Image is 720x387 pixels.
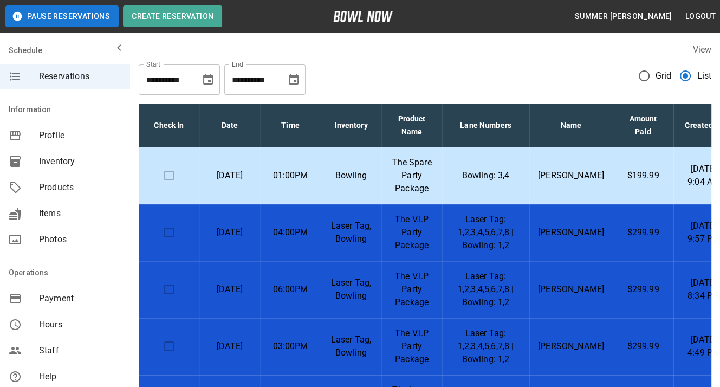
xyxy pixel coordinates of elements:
[39,207,121,220] span: Items
[390,327,433,366] p: The V.I.P Party Package
[269,340,312,353] p: 03:00PM
[39,344,121,357] span: Staff
[208,283,251,296] p: [DATE]
[39,155,121,168] span: Inventory
[390,156,433,195] p: The Spare Party Package
[39,292,121,305] span: Payment
[39,181,121,194] span: Products
[681,7,720,27] button: Logout
[208,340,251,353] p: [DATE]
[208,169,251,182] p: [DATE]
[390,270,433,309] p: The V.I.P Party Package
[269,226,312,239] p: 04:00PM
[329,276,373,302] p: Laser Tag, Bowling
[381,104,442,147] th: Product Name
[333,11,393,22] img: logo
[329,220,373,246] p: Laser Tag, Bowling
[621,283,665,296] p: $299.99
[538,169,604,182] p: [PERSON_NAME]
[208,226,251,239] p: [DATE]
[390,213,433,252] p: The V.I.P Party Package
[529,104,613,147] th: Name
[269,283,312,296] p: 06:00PM
[329,169,373,182] p: Bowling
[199,104,260,147] th: Date
[451,169,521,182] p: Bowling: 3,4
[697,69,711,82] span: List
[692,44,711,55] label: View
[329,333,373,359] p: Laser Tag, Bowling
[621,169,665,182] p: $199.99
[656,69,672,82] span: Grid
[613,104,673,147] th: Amount Paid
[5,5,119,27] button: Pause Reservations
[39,70,121,83] span: Reservations
[260,104,321,147] th: Time
[269,169,312,182] p: 01:00PM
[538,283,604,296] p: [PERSON_NAME]
[123,5,222,27] button: Create Reservation
[39,370,121,383] span: Help
[39,318,121,331] span: Hours
[538,226,604,239] p: [PERSON_NAME]
[442,104,529,147] th: Lane Numbers
[451,270,521,309] p: Laser Tag: 1,2,3,4,5,6,7,8 | Bowling: 1,2
[139,104,199,147] th: Check In
[321,104,381,147] th: Inventory
[39,129,121,142] span: Profile
[538,340,604,353] p: [PERSON_NAME]
[621,226,665,239] p: $299.99
[39,233,121,246] span: Photos
[451,327,521,366] p: Laser Tag: 1,2,3,4,5,6,7,8 | Bowling: 1,2
[621,340,665,353] p: $299.99
[283,69,304,91] button: Choose date, selected date is Nov 2, 2025
[570,7,677,27] button: Summer [PERSON_NAME]
[197,69,219,91] button: Choose date, selected date is Oct 2, 2025
[451,213,521,252] p: Laser Tag: 1,2,3,4,5,6,7,8 | Bowling: 1,2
